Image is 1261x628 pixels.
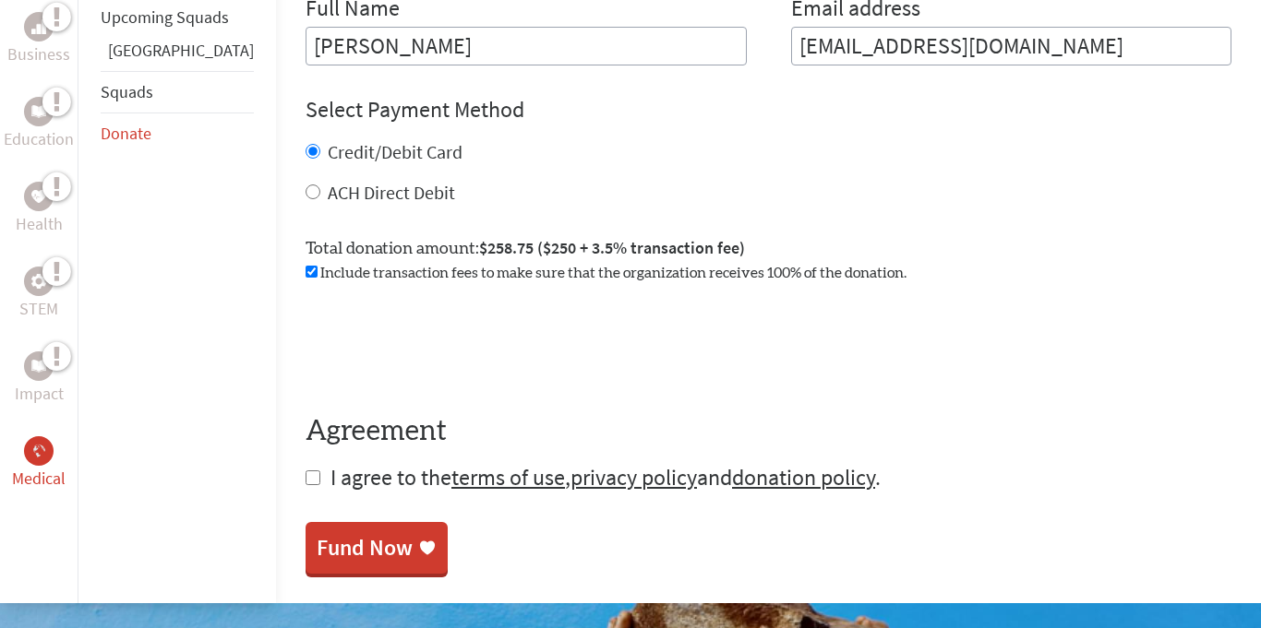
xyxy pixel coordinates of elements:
[31,444,46,458] img: Medical
[15,381,64,407] p: Impact
[570,463,697,492] a: privacy policy
[732,463,875,492] a: donation policy
[4,126,74,152] p: Education
[7,41,70,67] p: Business
[306,235,745,262] label: Total donation amount:
[31,274,46,289] img: STEM
[317,533,413,563] div: Fund Now
[101,71,254,113] li: Squads
[19,267,58,322] a: STEMSTEM
[328,181,455,204] label: ACH Direct Debit
[15,351,64,407] a: ImpactImpact
[31,19,46,34] img: Business
[24,97,54,126] div: Education
[4,97,74,152] a: EducationEducation
[24,351,54,381] div: Impact
[306,306,586,378] iframe: reCAPTCHA
[16,182,63,237] a: HealthHealth
[7,12,70,67] a: BusinessBusiness
[101,6,229,28] a: Upcoming Squads
[19,296,58,322] p: STEM
[31,360,46,373] img: Impact
[24,12,54,41] div: Business
[328,140,462,163] label: Credit/Debit Card
[108,40,254,61] a: [GEOGRAPHIC_DATA]
[24,182,54,211] div: Health
[306,522,448,574] a: Fund Now
[791,27,1232,65] input: Your Email
[16,211,63,237] p: Health
[101,38,254,71] li: Greece
[101,81,153,102] a: Squads
[24,436,54,466] div: Medical
[479,237,745,258] span: $258.75 ($250 + 3.5% transaction fee)
[320,266,907,280] span: Include transaction fees to make sure that the organization receives 100% of the donation.
[306,415,1231,448] h4: Agreement
[12,466,66,492] p: Medical
[24,267,54,296] div: STEM
[330,463,881,492] span: I agree to the , and .
[306,95,1231,124] h4: Select Payment Method
[31,105,46,118] img: Education
[306,27,747,65] input: Enter Full Name
[101,123,151,144] a: Donate
[101,113,254,154] li: Donate
[31,190,46,202] img: Health
[451,463,565,492] a: terms of use
[12,436,66,492] a: MedicalMedical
